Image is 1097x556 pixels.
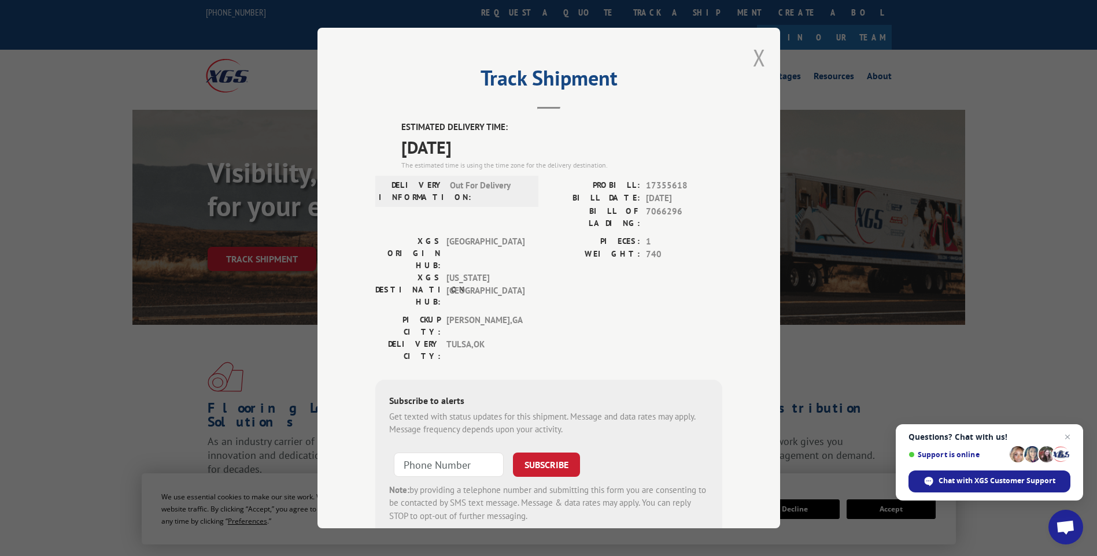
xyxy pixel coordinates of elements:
strong: Note: [389,484,409,495]
span: [US_STATE][GEOGRAPHIC_DATA] [446,272,525,308]
span: 1 [646,235,722,249]
span: [PERSON_NAME] , GA [446,314,525,338]
span: Questions? Chat with us! [908,432,1070,442]
span: [DATE] [646,192,722,205]
label: XGS ORIGIN HUB: [375,235,441,272]
label: BILL DATE: [549,192,640,205]
span: Close chat [1061,430,1074,444]
div: Chat with XGS Customer Support [908,470,1070,492]
span: 7066296 [646,205,722,229]
div: Open chat [1048,510,1083,544]
div: The estimated time is using the time zone for the delivery destination. [401,160,722,170]
label: PIECES: [549,235,640,249]
span: [DATE] [401,134,722,160]
label: ESTIMATED DELIVERY TIME: [401,121,722,134]
label: BILL OF LADING: [549,205,640,229]
button: Close modal [753,42,766,73]
label: XGS DESTINATION HUB: [375,272,441,308]
span: TULSA , OK [446,338,525,362]
h2: Track Shipment [375,70,722,92]
div: by providing a telephone number and submitting this form you are consenting to be contacted by SM... [389,484,708,523]
span: Out For Delivery [450,179,528,203]
span: Chat with XGS Customer Support [939,476,1055,486]
label: WEIGHT: [549,248,640,261]
span: [GEOGRAPHIC_DATA] [446,235,525,272]
span: 17355618 [646,179,722,192]
div: Get texted with status updates for this shipment. Message and data rates may apply. Message frequ... [389,410,708,436]
label: DELIVERY CITY: [375,338,441,362]
div: Subscribe to alerts [389,394,708,410]
span: 740 [646,248,722,261]
label: PROBILL: [549,179,640,192]
button: SUBSCRIBE [513,453,580,477]
span: Support is online [908,450,1006,459]
label: DELIVERY INFORMATION: [379,179,444,203]
label: PICKUP CITY: [375,314,441,338]
input: Phone Number [394,453,504,477]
